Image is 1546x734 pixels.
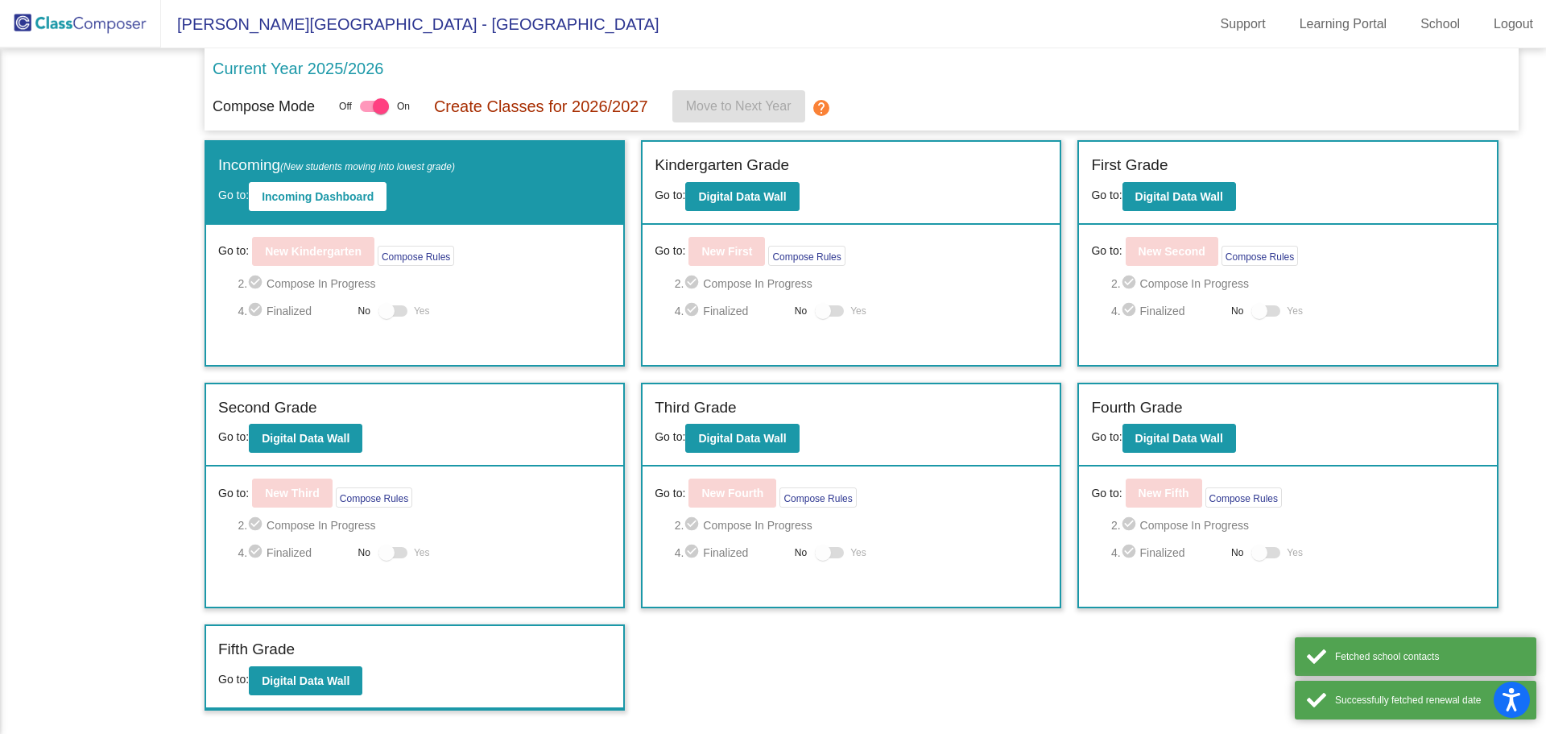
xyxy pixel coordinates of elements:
[675,274,1048,293] span: 2. Compose In Progress
[358,304,370,318] span: No
[238,301,349,321] span: 4. Finalized
[218,638,295,661] label: Fifth Grade
[213,56,383,81] p: Current Year 2025/2026
[688,237,765,266] button: New First
[247,516,267,535] mat-icon: check_circle
[336,487,412,508] button: Compose Rules
[161,11,659,37] span: [PERSON_NAME][GEOGRAPHIC_DATA] - [GEOGRAPHIC_DATA]
[795,304,807,318] span: No
[213,96,315,118] p: Compose Mode
[238,274,611,293] span: 2. Compose In Progress
[218,189,249,201] span: Go to:
[1481,11,1546,37] a: Logout
[685,424,799,453] button: Digital Data Wall
[688,479,776,508] button: New Fourth
[1091,243,1122,259] span: Go to:
[249,424,362,453] button: Digital Data Wall
[249,182,386,211] button: Incoming Dashboard
[701,487,763,500] b: New Fourth
[218,154,455,177] label: Incoming
[378,246,454,266] button: Compose Rules
[684,543,703,562] mat-icon: check_circle
[1231,304,1243,318] span: No
[1408,11,1473,37] a: School
[698,432,786,445] b: Digital Data Wall
[218,430,249,443] span: Go to:
[218,396,317,420] label: Second Grade
[358,545,370,560] span: No
[1091,396,1182,420] label: Fourth Grade
[249,666,362,695] button: Digital Data Wall
[1139,487,1189,500] b: New Fifth
[397,99,410,114] span: On
[675,516,1048,535] span: 2. Compose In Progress
[812,98,831,118] mat-icon: help
[265,245,362,258] b: New Kindergarten
[434,94,648,118] p: Create Classes for 2026/2027
[247,274,267,293] mat-icon: check_circle
[850,543,866,562] span: Yes
[1121,274,1140,293] mat-icon: check_circle
[1335,649,1524,664] div: Fetched school contacts
[218,673,249,686] span: Go to:
[655,154,789,177] label: Kindergarten Grade
[685,182,799,211] button: Digital Data Wall
[339,99,352,114] span: Off
[1121,301,1140,321] mat-icon: check_circle
[1135,190,1223,203] b: Digital Data Wall
[672,90,805,122] button: Move to Next Year
[655,485,685,502] span: Go to:
[768,246,845,266] button: Compose Rules
[1111,274,1485,293] span: 2. Compose In Progress
[1205,487,1282,508] button: Compose Rules
[850,301,866,321] span: Yes
[1111,301,1223,321] span: 4. Finalized
[1122,424,1236,453] button: Digital Data Wall
[1139,245,1205,258] b: New Second
[1126,479,1202,508] button: New Fifth
[252,479,333,508] button: New Third
[1208,11,1279,37] a: Support
[262,432,349,445] b: Digital Data Wall
[265,487,320,500] b: New Third
[252,237,374,266] button: New Kindergarten
[247,543,267,562] mat-icon: check_circle
[1091,430,1122,443] span: Go to:
[655,396,736,420] label: Third Grade
[1135,432,1223,445] b: Digital Data Wall
[655,430,685,443] span: Go to:
[1335,693,1524,707] div: Successfully fetched renewal date
[280,161,455,172] span: (New students moving into lowest grade)
[701,245,752,258] b: New First
[684,301,703,321] mat-icon: check_circle
[1122,182,1236,211] button: Digital Data Wall
[684,274,703,293] mat-icon: check_circle
[262,674,349,687] b: Digital Data Wall
[414,543,430,562] span: Yes
[675,301,787,321] span: 4. Finalized
[655,189,685,201] span: Go to:
[1287,11,1400,37] a: Learning Portal
[247,301,267,321] mat-icon: check_circle
[238,543,349,562] span: 4. Finalized
[1287,301,1303,321] span: Yes
[218,243,249,259] span: Go to:
[686,99,792,113] span: Move to Next Year
[238,516,611,535] span: 2. Compose In Progress
[675,543,787,562] span: 4. Finalized
[655,243,685,259] span: Go to:
[1287,543,1303,562] span: Yes
[1111,543,1223,562] span: 4. Finalized
[262,190,374,203] b: Incoming Dashboard
[1121,516,1140,535] mat-icon: check_circle
[1231,545,1243,560] span: No
[1222,246,1298,266] button: Compose Rules
[795,545,807,560] span: No
[698,190,786,203] b: Digital Data Wall
[684,516,703,535] mat-icon: check_circle
[779,487,856,508] button: Compose Rules
[1121,543,1140,562] mat-icon: check_circle
[414,301,430,321] span: Yes
[1091,154,1168,177] label: First Grade
[1126,237,1218,266] button: New Second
